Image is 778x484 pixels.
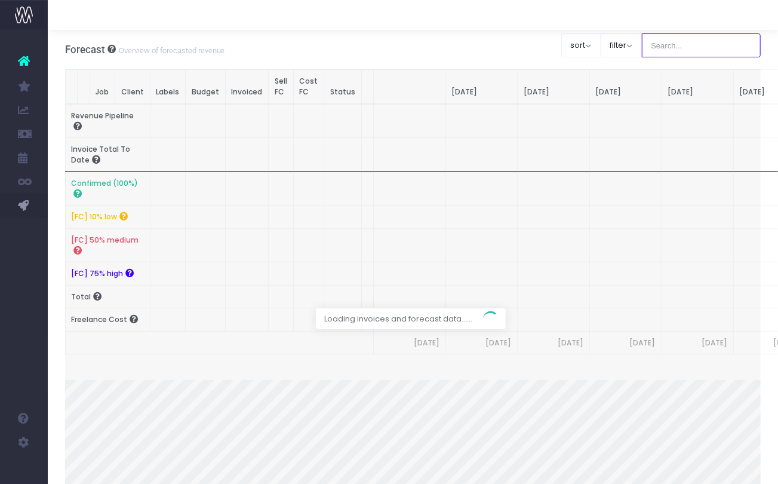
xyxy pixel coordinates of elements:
input: Search... [642,33,761,57]
span: Loading invoices and forecast data...... [316,308,482,330]
button: sort [561,33,601,57]
img: images/default_profile_image.png [15,460,33,478]
small: Overview of forecasted revenue [116,44,225,56]
button: filter [601,33,642,57]
span: Forecast [65,44,105,56]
